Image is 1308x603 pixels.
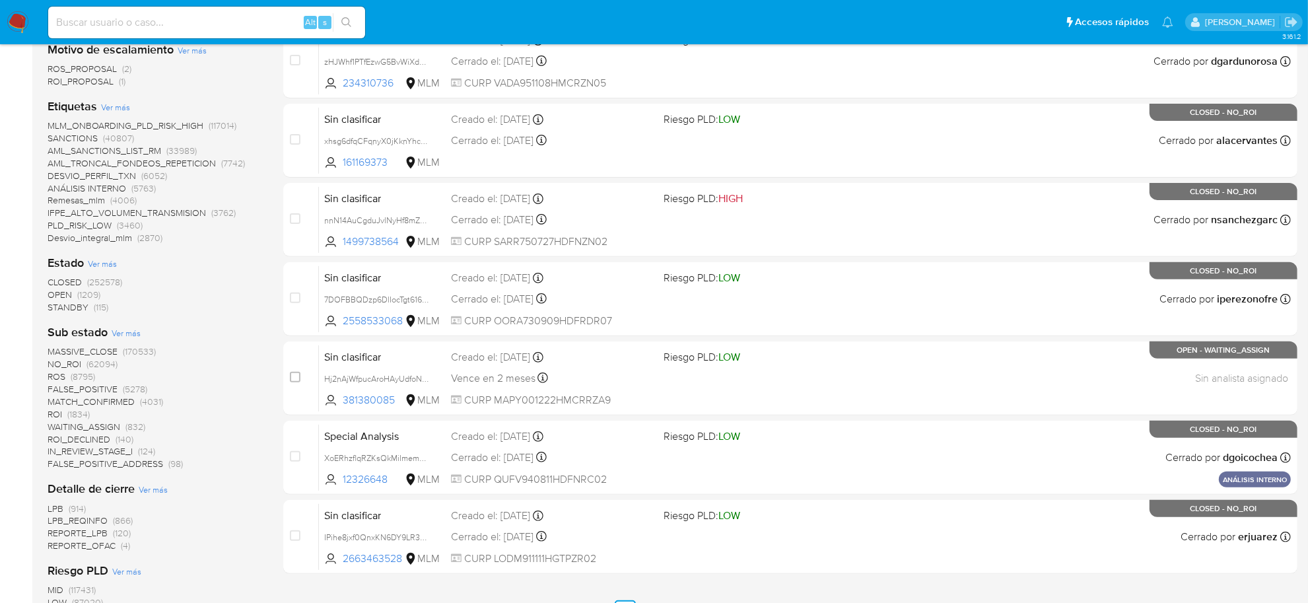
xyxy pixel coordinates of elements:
[305,16,316,28] span: Alt
[333,13,360,32] button: search-icon
[323,16,327,28] span: s
[1282,31,1301,42] span: 3.161.2
[1075,15,1149,29] span: Accesos rápidos
[1205,16,1280,28] p: cesar.gonzalez@mercadolibre.com.mx
[1162,17,1173,28] a: Notificaciones
[1284,15,1298,29] a: Salir
[48,14,365,31] input: Buscar usuario o caso...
